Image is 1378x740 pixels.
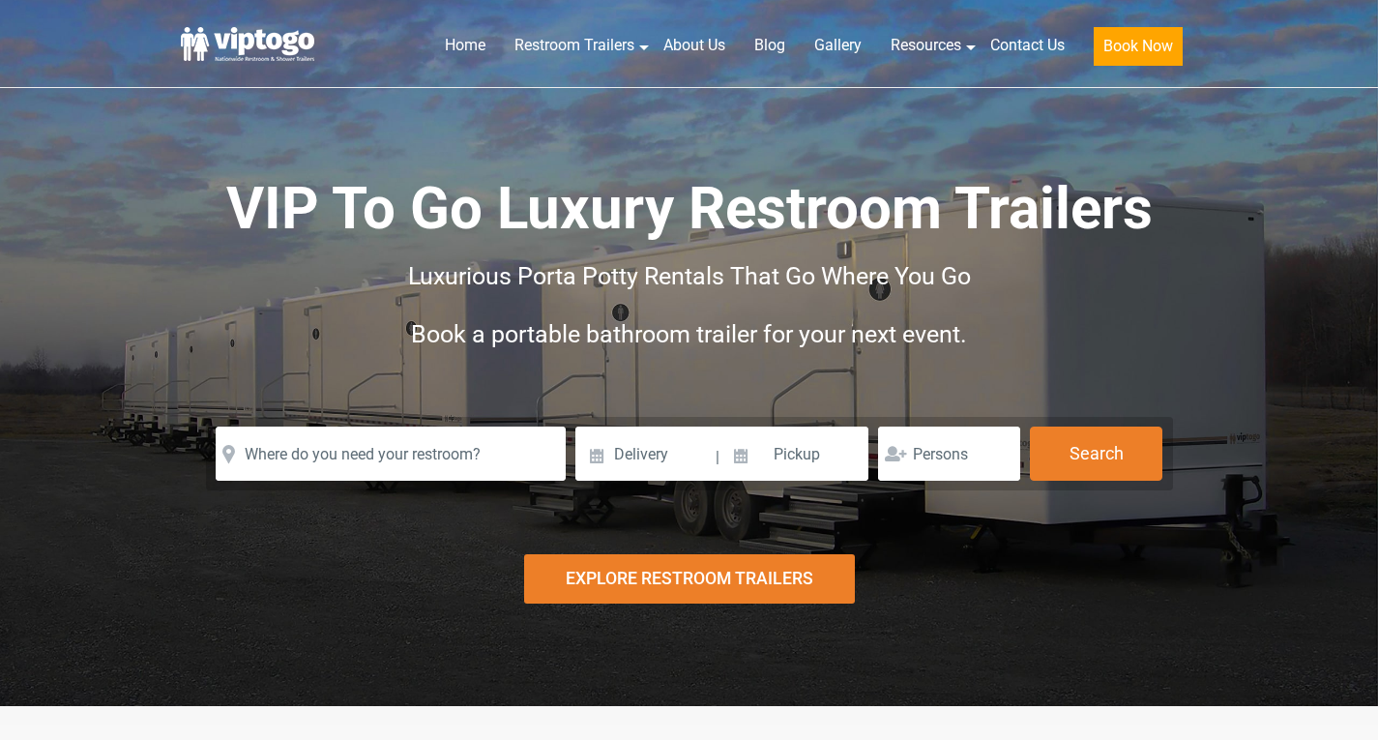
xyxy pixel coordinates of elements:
[876,24,976,67] a: Resources
[216,427,566,481] input: Where do you need your restroom?
[740,24,800,67] a: Blog
[411,320,967,348] span: Book a portable bathroom trailer for your next event.
[878,427,1020,481] input: Persons
[524,554,855,604] div: Explore Restroom Trailers
[649,24,740,67] a: About Us
[1094,27,1183,66] button: Book Now
[976,24,1079,67] a: Contact Us
[716,427,719,488] span: |
[1030,427,1162,481] button: Search
[226,174,1153,243] span: VIP To Go Luxury Restroom Trailers
[575,427,714,481] input: Delivery
[1079,24,1197,77] a: Book Now
[500,24,649,67] a: Restroom Trailers
[408,262,971,290] span: Luxurious Porta Potty Rentals That Go Where You Go
[722,427,869,481] input: Pickup
[430,24,500,67] a: Home
[800,24,876,67] a: Gallery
